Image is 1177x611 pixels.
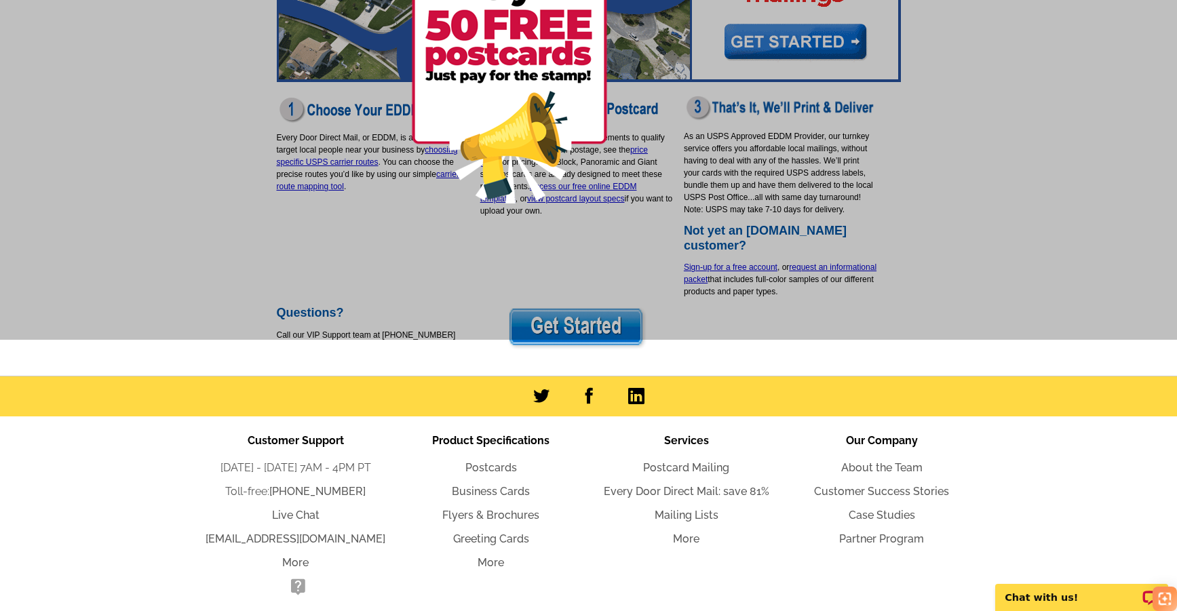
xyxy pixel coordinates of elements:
a: Live Chat [272,509,320,521]
a: [PHONE_NUMBER] [269,485,366,498]
span: Our Company [846,434,918,447]
a: More [282,556,309,569]
a: [EMAIL_ADDRESS][DOMAIN_NAME] [206,532,385,545]
a: Flyers & Brochures [442,509,539,521]
a: More [673,532,699,545]
a: Postcard Mailing [643,461,729,474]
li: Toll-free: [198,484,393,500]
a: Case Studies [849,509,915,521]
a: Greeting Cards [453,532,529,545]
li: [DATE] - [DATE] 7AM - 4PM PT [198,460,393,476]
span: Customer Support [248,434,344,447]
span: Services [664,434,709,447]
a: Every Door Direct Mail: save 81% [604,485,769,498]
a: Mailing Lists [655,509,718,521]
span: Product Specifications [432,434,549,447]
a: About the Team [841,461,923,474]
a: Business Cards [452,485,530,498]
a: Partner Program [839,532,924,545]
a: Customer Success Stories [814,485,949,498]
a: More [478,556,504,569]
iframe: LiveChat chat widget [986,568,1177,611]
a: Postcards [465,461,517,474]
